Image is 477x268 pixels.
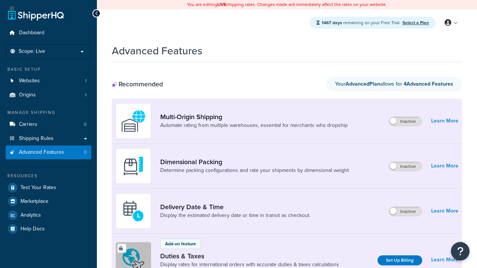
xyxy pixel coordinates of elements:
span: Test Your Rates [20,185,56,191]
a: Marketplace [6,195,91,208]
span: remaining on your Free Trial [322,19,401,26]
strong: Advanced Plan [345,80,380,88]
li: Websites [6,74,91,88]
a: Learn More [431,161,458,171]
a: Display the estimated delivery date or time in transit as checkout. [160,212,310,219]
span: 1 [85,92,86,98]
a: Shipping Rules [6,132,91,146]
span: 0 [84,121,86,128]
a: Advanced Features0 [6,146,91,159]
span: Help Docs [20,226,45,232]
span: 0 [84,149,86,156]
img: DTVBYsAAAAAASUVORK5CYII= [120,153,146,179]
a: Origins1 [6,88,91,102]
span: Your allows for [335,80,404,88]
label: Inactive [389,162,422,171]
li: Advanced Features [6,146,91,159]
a: Dashboard [6,26,91,40]
span: Shipping Rules [19,135,54,142]
a: Delivery Date & Time [160,203,310,211]
li: Origins [6,88,91,102]
button: Open Resource Center [451,242,470,261]
div: Basic Setup [6,66,91,73]
label: Inactive [389,207,422,216]
span: Marketplace [20,198,48,205]
strong: 4 Advanced Feature s [404,80,453,88]
span: Analytics [20,212,41,218]
span: 1 [85,78,86,84]
span: Dashboard [19,30,44,36]
a: Websites1 [6,74,91,88]
span: Advanced Features [19,149,64,156]
img: gfkeb5ejjkALwAAAABJRU5ErkJggg== [120,198,146,224]
div: Manage Shipping [6,109,91,116]
div: Resources [6,173,91,179]
li: Carriers [6,118,91,131]
span: Scope: Live [19,48,45,55]
b: LIVE [217,1,226,8]
a: Duties & Taxes [160,252,339,260]
img: WatD5o0RtDAAAAAElFTkSuQmCC [120,108,146,134]
a: Test Your Rates [6,181,91,194]
a: Set Up Billing [378,255,422,265]
span: Websites [19,78,40,84]
strong: 1467 days [322,19,342,26]
a: Help Docs [6,222,91,236]
a: Dimensional Packing [160,158,349,166]
a: Carriers0 [6,118,91,131]
span: Carriers [19,121,37,128]
a: Learn More [431,206,458,216]
a: Analytics [6,208,91,222]
p: Add-on feature [165,240,196,247]
a: Determine packing configurations and rate your shipments by dimensional weight [160,167,349,174]
div: Recommended [112,80,163,88]
label: Inactive [389,117,422,126]
a: Select a Plan [402,19,429,26]
h1: Advanced Features [112,44,202,58]
a: Multi-Origin Shipping [160,113,348,121]
span: Origins [19,92,36,98]
a: Learn More [431,116,458,126]
a: Learn More [431,255,458,265]
a: Automate rating from multiple warehouses, essential for merchants who dropship [160,122,348,129]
